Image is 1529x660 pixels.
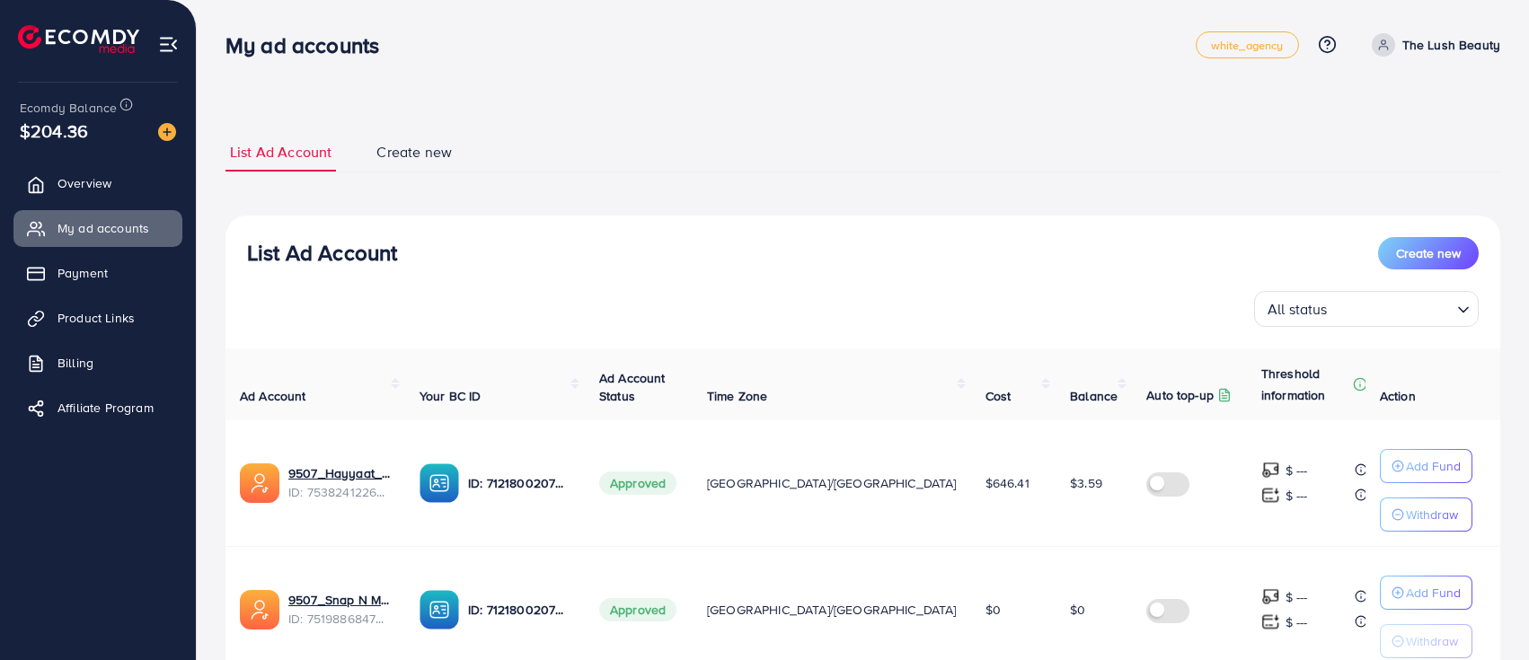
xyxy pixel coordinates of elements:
[1264,296,1331,322] span: All status
[707,387,767,405] span: Time Zone
[158,123,176,141] img: image
[20,99,117,117] span: Ecomdy Balance
[1286,460,1308,481] p: $ ---
[599,369,666,405] span: Ad Account Status
[13,300,182,336] a: Product Links
[1380,624,1472,658] button: Withdraw
[1261,363,1349,406] p: Threshold information
[20,118,88,144] span: $204.36
[1196,31,1299,58] a: white_agency
[1070,601,1085,619] span: $0
[288,591,391,609] a: 9507_Snap N Mart_1750860097685
[468,472,570,494] p: ID: 7121800207511076866
[240,463,279,503] img: ic-ads-acc.e4c84228.svg
[1365,33,1500,57] a: The Lush Beauty
[1261,486,1280,505] img: top-up amount
[13,165,182,201] a: Overview
[158,34,179,55] img: menu
[985,387,1012,405] span: Cost
[599,471,676,495] span: Approved
[1286,586,1308,608] p: $ ---
[985,601,1001,619] span: $0
[707,474,957,492] span: [GEOGRAPHIC_DATA]/[GEOGRAPHIC_DATA]
[1261,612,1280,631] img: top-up amount
[288,591,391,628] div: <span class='underline'>9507_Snap N Mart_1750860097685</span></br>7519886847943016449
[1070,474,1102,492] span: $3.59
[1380,449,1472,483] button: Add Fund
[1406,504,1458,525] p: Withdraw
[1378,237,1479,269] button: Create new
[1406,455,1461,477] p: Add Fund
[1261,587,1280,606] img: top-up amount
[13,345,182,381] a: Billing
[288,483,391,501] span: ID: 7538241226877812753
[1406,630,1458,652] p: Withdraw
[247,240,397,266] h3: List Ad Account
[1146,384,1214,406] p: Auto top-up
[1380,576,1472,610] button: Add Fund
[288,610,391,628] span: ID: 7519886847943016449
[57,264,108,282] span: Payment
[420,387,482,405] span: Your BC ID
[240,387,306,405] span: Ad Account
[57,174,111,192] span: Overview
[230,142,331,163] span: List Ad Account
[420,463,459,503] img: ic-ba-acc.ded83a64.svg
[1380,497,1472,532] button: Withdraw
[13,390,182,426] a: Affiliate Program
[1333,293,1450,322] input: Search for option
[225,32,393,58] h3: My ad accounts
[57,399,154,417] span: Affiliate Program
[13,255,182,291] a: Payment
[1406,582,1461,603] p: Add Fund
[288,464,391,501] div: <span class='underline'>9507_Hayyaat_1755133591889</span></br>7538241226877812753
[57,309,135,327] span: Product Links
[1211,40,1284,51] span: white_agency
[57,219,149,237] span: My ad accounts
[1070,387,1118,405] span: Balance
[707,601,957,619] span: [GEOGRAPHIC_DATA]/[GEOGRAPHIC_DATA]
[240,590,279,629] img: ic-ads-acc.e4c84228.svg
[1254,291,1479,327] div: Search for option
[57,354,93,372] span: Billing
[18,25,139,53] img: logo
[1396,244,1461,262] span: Create new
[599,598,676,621] span: Approved
[1402,34,1500,56] p: The Lush Beauty
[288,464,391,482] a: 9507_Hayyaat_1755133591889
[468,599,570,620] p: ID: 7121800207511076866
[420,590,459,629] img: ic-ba-acc.ded83a64.svg
[1380,387,1416,405] span: Action
[985,474,1030,492] span: $646.41
[13,210,182,246] a: My ad accounts
[376,142,452,163] span: Create new
[1261,461,1280,480] img: top-up amount
[1286,612,1308,633] p: $ ---
[1286,485,1308,506] p: $ ---
[1453,579,1516,647] iframe: Chat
